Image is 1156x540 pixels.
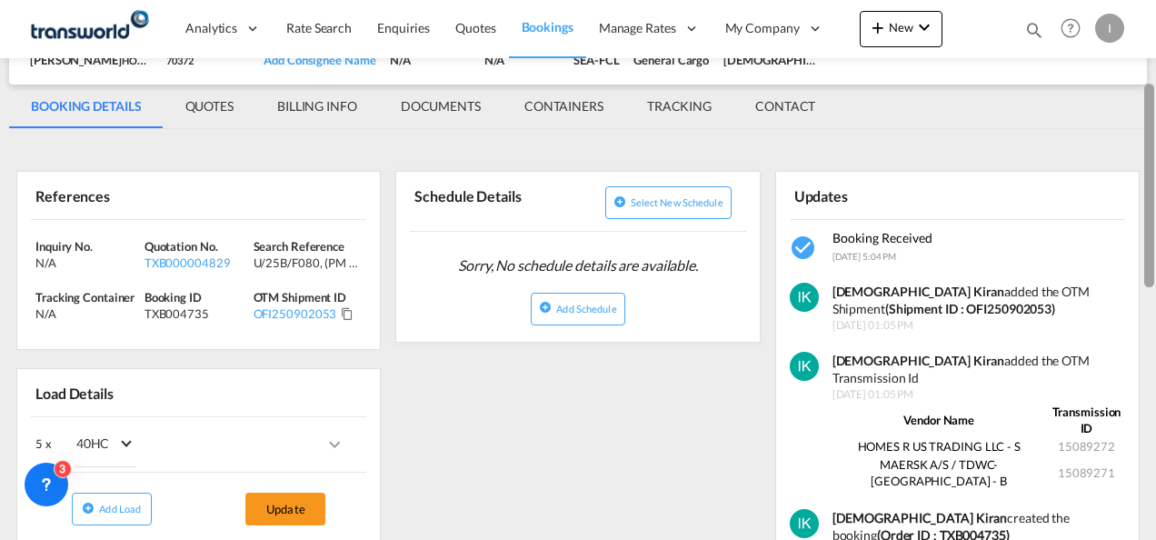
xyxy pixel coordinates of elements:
[832,284,1005,299] strong: [DEMOGRAPHIC_DATA] Kiran
[832,353,1005,368] strong: [DEMOGRAPHIC_DATA] Kiran
[245,493,325,525] button: Update
[1046,437,1127,455] td: 15089272
[605,186,732,219] button: icon-plus-circleSelect new schedule
[410,179,574,224] div: Schedule Details
[286,20,352,35] span: Rate Search
[531,293,624,325] button: icon-plus-circleAdd Schedule
[633,52,709,68] div: General Cargo
[867,16,889,38] md-icon: icon-plus 400-fg
[1095,14,1124,43] div: I
[832,283,1127,318] div: added the OTM Shipment
[790,352,819,381] img: Wuf8wAAAAGSURBVAMAQP4pWyrTeh4AAAAASUVORK5CYII=
[31,376,121,408] div: Load Details
[613,195,626,208] md-icon: icon-plus-circle
[35,290,135,305] span: Tracking Container
[144,305,249,322] div: TXB004735
[573,52,619,68] div: SEA-FCL
[725,19,800,37] span: My Company
[99,503,141,515] span: Add Load
[556,303,616,315] span: Add Schedule
[631,196,723,208] span: Select new schedule
[144,239,218,254] span: Quotation No.
[885,301,1055,316] strong: (Shipment ID : OFI250902053)
[599,19,676,37] span: Manage Rates
[451,248,705,283] span: Sorry, No schedule details are available.
[903,413,974,427] strong: Vendor Name
[144,255,249,271] div: TXB000004829
[1055,13,1086,44] span: Help
[254,290,347,305] span: OTM Shipment ID
[790,509,819,538] img: Wuf8wAAAAGSURBVAMAQP4pWyrTeh4AAAAASUVORK5CYII=
[254,255,358,271] div: U/25B/F080, (PM NEW BLAZER SOFAS) U/25B/F083
[832,352,1127,387] div: added the OTM Transmission Id
[484,52,560,68] div: N/A
[1052,405,1121,435] strong: Transmission ID
[341,307,354,320] md-icon: Click to Copy
[832,437,1046,455] td: HOMES R US TRADING LLC - S
[503,85,625,128] md-tab-item: CONTAINERS
[166,55,194,66] span: 70372
[254,305,337,322] div: OFI250902053
[832,318,1127,334] span: [DATE] 01:05 PM
[254,239,344,254] span: Search Reference
[27,8,150,49] img: f753ae806dec11f0841701cdfdf085c0.png
[790,234,819,263] md-icon: icon-checkbox-marked-circle
[52,423,150,467] md-select: Choose
[860,11,942,47] button: icon-plus 400-fgNewicon-chevron-down
[455,20,495,35] span: Quotes
[255,85,379,128] md-tab-item: BILLING INFO
[1024,20,1044,40] md-icon: icon-magnify
[790,283,819,312] img: Wuf8wAAAAGSURBVAMAQP4pWyrTeh4AAAAASUVORK5CYII=
[733,85,837,128] md-tab-item: CONTACT
[35,239,93,254] span: Inquiry No.
[1055,13,1095,45] div: Help
[9,85,837,128] md-pagination-wrapper: Use the left and right arrow keys to navigate between tabs
[82,502,95,515] md-icon: icon-plus-circle
[35,255,140,271] div: N/A
[539,301,552,314] md-icon: icon-plus-circle
[9,85,164,128] md-tab-item: BOOKING DETAILS
[31,179,195,211] div: References
[18,18,315,37] body: Editor, editor2
[832,251,897,262] span: [DATE] 5:04 PM
[30,52,152,68] div: [PERSON_NAME]
[324,434,345,455] md-icon: icons/ic_keyboard_arrow_right_black_24px.svg
[72,493,152,525] button: icon-plus-circleAdd Load
[35,422,199,467] div: 5 x
[522,19,573,35] span: Bookings
[264,52,375,68] div: Add Consignee Name
[144,290,202,305] span: Booking ID
[913,16,935,38] md-icon: icon-chevron-down
[1024,20,1044,47] div: icon-magnify
[832,455,1046,490] td: MAERSK A/S / TDWC-[GEOGRAPHIC_DATA] - B
[1046,455,1127,490] td: 15089271
[790,179,954,211] div: Updates
[832,230,932,245] span: Booking Received
[625,85,733,128] md-tab-item: TRACKING
[832,387,1127,403] span: [DATE] 01:05 PM
[723,52,818,68] div: Irishi Kiran
[379,85,503,128] md-tab-item: DOCUMENTS
[390,52,469,68] div: N/A
[35,305,140,322] div: N/A
[164,85,255,128] md-tab-item: QUOTES
[185,19,237,37] span: Analytics
[122,53,244,67] span: HOMES R US TRADING LLC
[832,510,1008,525] b: [DEMOGRAPHIC_DATA] Kiran
[377,20,430,35] span: Enquiries
[867,20,935,35] span: New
